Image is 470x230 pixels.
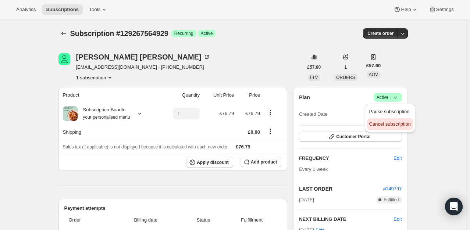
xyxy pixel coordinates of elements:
th: Order [64,212,109,228]
span: Status [185,216,222,224]
small: your personalised menu [83,115,130,120]
span: Analytics [16,7,36,12]
span: Sales tax (if applicable) is not displayed because it is calculated with each new order. [63,144,229,150]
span: [EMAIL_ADDRESS][DOMAIN_NAME] · [PHONE_NUMBER] [76,64,210,71]
button: Tools [85,4,112,15]
span: £0.00 [248,129,260,135]
span: Fulfilled [384,197,399,203]
span: £57.60 [366,62,381,69]
span: Recurring [174,30,193,36]
button: Cancel subscription [367,118,413,130]
span: Pause subscription [369,109,410,114]
span: LTV [310,75,318,80]
span: £76.79 [219,111,234,116]
span: Fulfillment [227,216,277,224]
span: Settings [436,7,454,12]
span: Graham Thompson [58,53,70,65]
span: Cancel subscription [369,121,411,127]
div: Subscription Bundle [78,106,130,121]
th: Quantity [159,87,202,103]
span: Tools [89,7,100,12]
span: £57.60 [307,64,321,70]
span: [DATE] [299,196,314,204]
span: Active [201,30,213,36]
button: 1 [340,62,352,72]
span: Billing date [111,216,181,224]
span: £76.79 [245,111,260,116]
h2: LAST ORDER [299,185,383,193]
span: Every 1 week [299,166,328,172]
button: Create order [363,28,398,39]
button: Add product [241,157,281,167]
button: Help [389,4,423,15]
a: #149797 [383,186,402,191]
button: Edit [389,152,406,164]
span: Add product [251,159,277,165]
div: [PERSON_NAME] [PERSON_NAME] [76,53,210,61]
button: Subscriptions [58,28,69,39]
h2: NEXT BILLING DATE [299,216,394,223]
span: Apply discount [197,159,229,165]
span: Customer Portal [336,134,370,140]
th: Shipping [58,124,159,140]
button: Edit [394,216,402,223]
button: £57.60 [303,62,325,72]
span: Active [377,94,399,101]
h2: FREQUENCY [299,155,394,162]
button: Settings [424,4,458,15]
button: #149797 [383,185,402,193]
h2: Payment attempts [64,205,282,212]
span: 1 [345,64,347,70]
span: Help [401,7,411,12]
span: | [390,94,391,100]
button: Subscriptions [42,4,83,15]
span: Subscription #129267564929 [70,29,168,37]
span: Created Date [299,111,327,118]
div: Open Intercom Messenger [445,198,463,215]
button: Analytics [12,4,40,15]
span: ORDERS [336,75,355,80]
button: Pause subscription [367,106,413,118]
span: Edit [394,155,402,162]
th: Unit Price [202,87,236,103]
span: Subscriptions [46,7,79,12]
span: Create order [367,30,394,36]
img: product img [63,106,78,121]
th: Price [236,87,262,103]
h2: Plan [299,94,310,101]
span: AOV [369,72,378,77]
button: Customer Portal [299,132,402,142]
span: £76.79 [236,144,250,150]
button: Shipping actions [264,127,276,135]
button: Product actions [76,74,114,81]
button: Product actions [264,109,276,117]
th: Product [58,87,159,103]
button: Apply discount [186,157,233,168]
